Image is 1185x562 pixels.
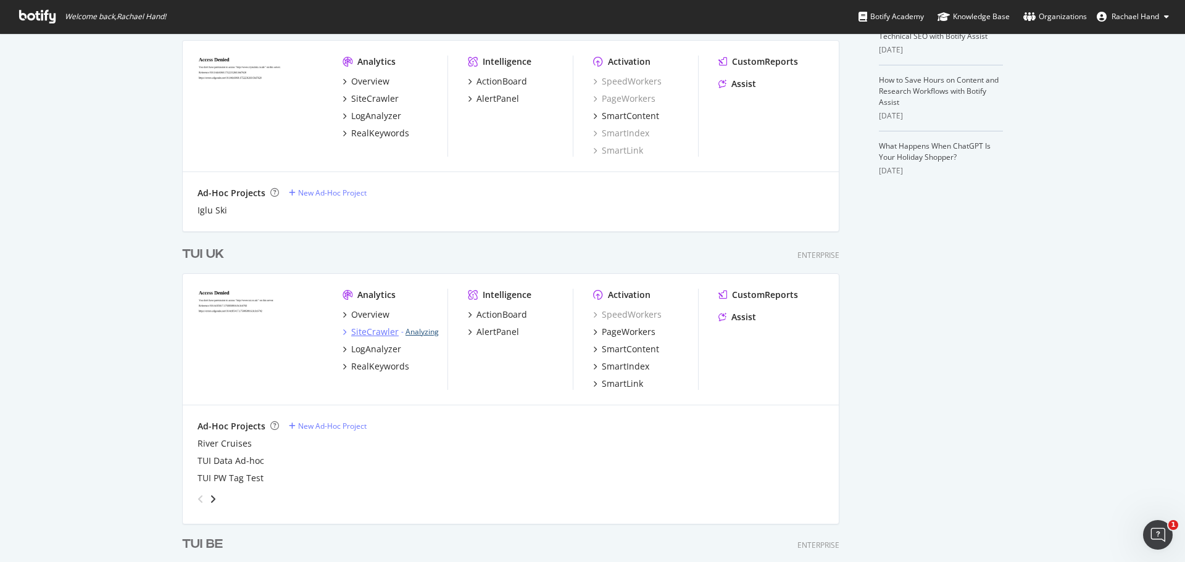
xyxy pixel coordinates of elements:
a: SpeedWorkers [593,308,662,321]
div: SiteCrawler [351,326,399,338]
a: Overview [343,75,389,88]
a: LogAnalyzer [343,343,401,355]
div: AlertPanel [476,93,519,105]
div: RealKeywords [351,127,409,139]
div: Assist [731,78,756,90]
div: - [401,326,439,337]
a: LogAnalyzer [343,110,401,122]
div: LogAnalyzer [351,110,401,122]
a: New Ad-Hoc Project [289,421,367,431]
div: TUI UK [182,246,224,263]
div: Intelligence [483,56,531,68]
div: Assist [731,311,756,323]
a: SmartContent [593,343,659,355]
a: RealKeywords [343,360,409,373]
a: SiteCrawler- Analyzing [343,326,439,338]
div: [DATE] [879,165,1003,176]
a: SpeedWorkers [593,75,662,88]
div: angle-right [209,493,217,505]
div: SiteCrawler [351,93,399,105]
span: Rachael Hand [1112,11,1159,22]
div: ActionBoard [476,75,527,88]
div: Intelligence [483,289,531,301]
a: CustomReports [718,56,798,68]
div: Enterprise [797,540,839,550]
a: SmartIndex [593,127,649,139]
a: Iglu Ski [197,204,227,217]
div: New Ad-Hoc Project [298,188,367,198]
div: CustomReports [732,56,798,68]
a: TUI BE [182,535,228,553]
div: Organizations [1023,10,1087,23]
a: Analyzing [405,326,439,337]
span: 1 [1168,520,1178,530]
div: AlertPanel [476,326,519,338]
div: TUI BE [182,535,223,553]
a: TUI Data Ad-hoc [197,455,264,467]
span: Welcome back, Rachael Hand ! [65,12,166,22]
div: angle-left [193,489,209,509]
div: Activation [608,289,651,301]
div: [DATE] [879,110,1003,122]
div: Botify Academy [859,10,924,23]
div: Analytics [357,56,396,68]
div: PageWorkers [602,326,655,338]
img: crystalski.co.uk [197,56,323,155]
div: SmartIndex [602,360,649,373]
a: AlertPanel [468,326,519,338]
a: ActionBoard [468,75,527,88]
div: Enterprise [797,250,839,260]
a: New Ad-Hoc Project [289,188,367,198]
div: Analytics [357,289,396,301]
div: SmartLink [602,378,643,390]
iframe: Intercom live chat [1143,520,1173,550]
a: How to Save Hours on Content and Research Workflows with Botify Assist [879,75,999,107]
a: SmartIndex [593,360,649,373]
div: Activation [608,56,651,68]
a: SmartContent [593,110,659,122]
img: tui.co.uk [197,289,323,389]
a: Assist [718,78,756,90]
a: CustomReports [718,289,798,301]
a: What Happens When ChatGPT Is Your Holiday Shopper? [879,141,991,162]
div: SmartContent [602,343,659,355]
div: Ad-Hoc Projects [197,420,265,432]
div: LogAnalyzer [351,343,401,355]
div: RealKeywords [351,360,409,373]
div: [DATE] [879,44,1003,56]
a: TUI UK [182,246,229,263]
a: SmartLink [593,144,643,157]
a: Overview [343,308,389,321]
a: SmartLink [593,378,643,390]
div: ActionBoard [476,308,527,321]
div: Ad-Hoc Projects [197,187,265,199]
div: New Ad-Hoc Project [298,421,367,431]
a: RealKeywords [343,127,409,139]
a: AlertPanel [468,93,519,105]
a: TUI PW Tag Test [197,472,264,484]
a: SiteCrawler [343,93,399,105]
div: CustomReports [732,289,798,301]
a: PageWorkers [593,93,655,105]
div: SmartContent [602,110,659,122]
a: PageWorkers [593,326,655,338]
div: Knowledge Base [938,10,1010,23]
a: ActionBoard [468,308,527,321]
button: Rachael Hand [1087,7,1179,27]
a: River Cruises [197,437,252,450]
a: Assist [718,311,756,323]
div: Overview [351,308,389,321]
div: Overview [351,75,389,88]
